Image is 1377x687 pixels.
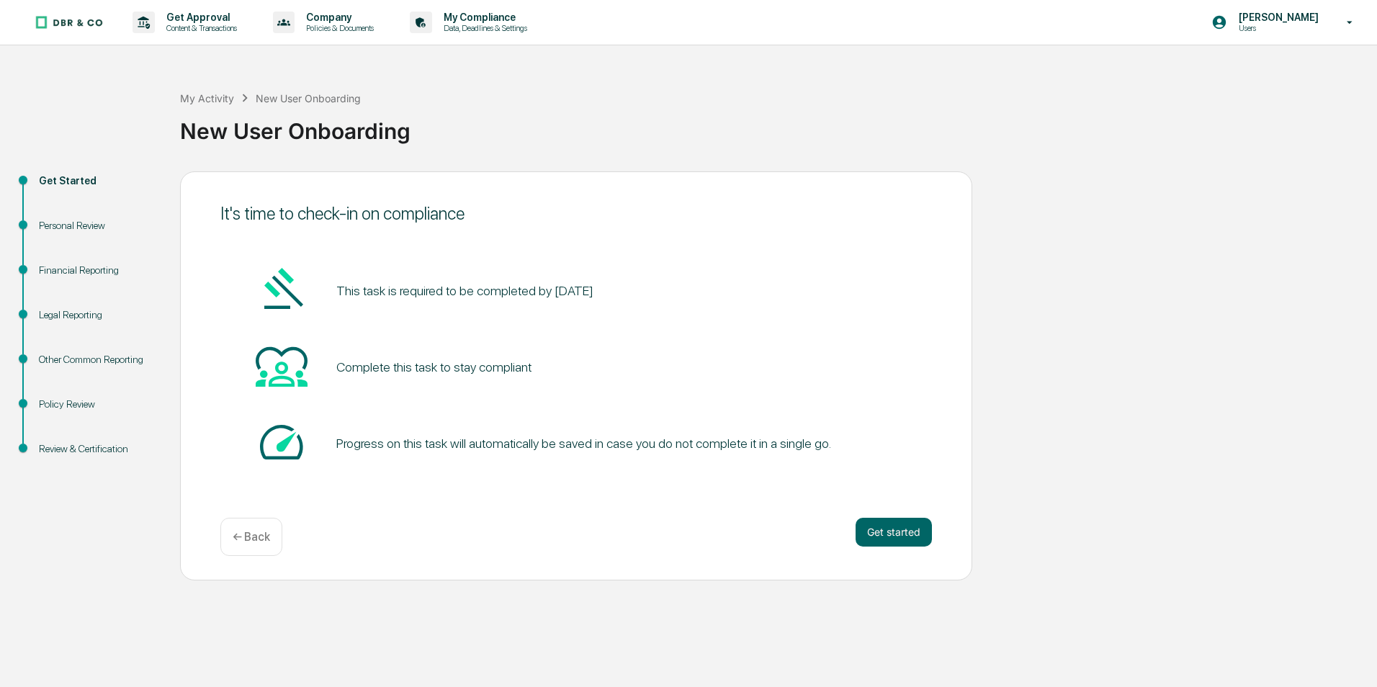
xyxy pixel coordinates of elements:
img: Heart [256,340,308,392]
div: Progress on this task will automatically be saved in case you do not complete it in a single go. [336,436,831,451]
div: Other Common Reporting [39,352,157,367]
p: My Compliance [432,12,534,23]
p: Content & Transactions [155,23,244,33]
p: Users [1227,23,1326,33]
div: Get Started [39,174,157,189]
img: logo [35,15,104,30]
div: It's time to check-in on compliance [220,203,932,224]
p: Policies & Documents [295,23,381,33]
p: Company [295,12,381,23]
div: Personal Review [39,218,157,233]
div: New User Onboarding [180,107,1370,144]
img: Gavel [256,264,308,315]
pre: This task is required to be completed by [DATE] [336,281,593,300]
div: New User Onboarding [256,92,361,104]
button: Get started [856,518,932,547]
div: Financial Reporting [39,263,157,278]
img: Speed-dial [256,416,308,468]
div: Policy Review [39,397,157,412]
div: Review & Certification [39,441,157,457]
div: My Activity [180,92,234,104]
p: ← Back [233,530,270,544]
div: Legal Reporting [39,307,157,323]
p: Get Approval [155,12,244,23]
p: [PERSON_NAME] [1227,12,1326,23]
p: Data, Deadlines & Settings [432,23,534,33]
div: Complete this task to stay compliant [336,359,531,374]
